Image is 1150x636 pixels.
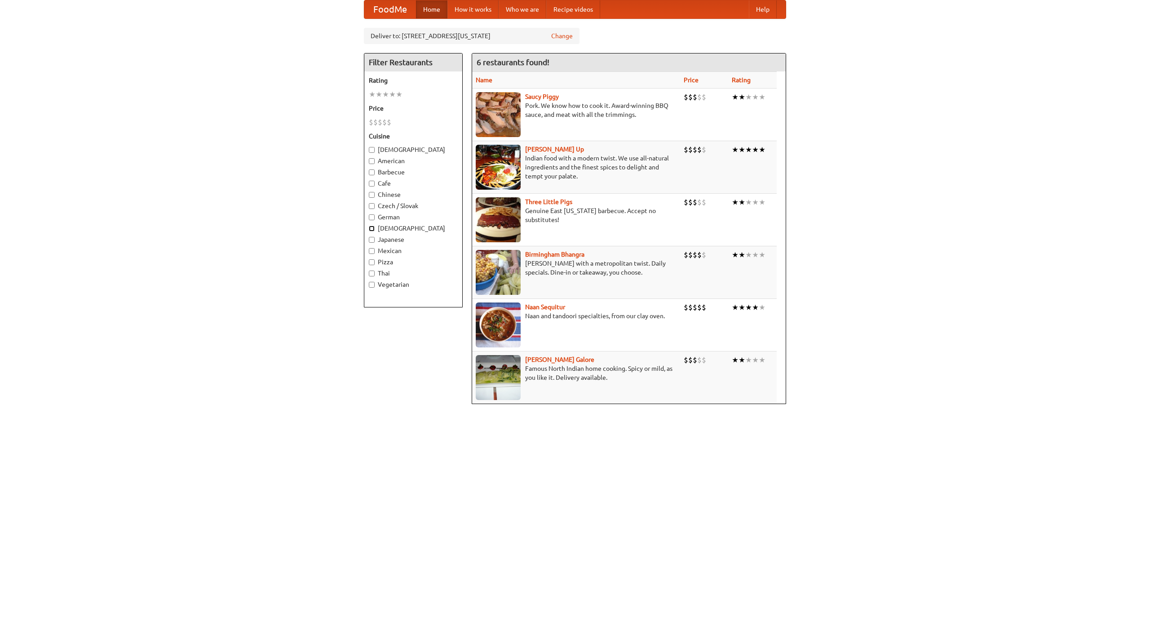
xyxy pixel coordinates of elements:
[697,302,702,312] li: $
[369,156,458,165] label: American
[732,302,739,312] li: ★
[387,117,391,127] li: $
[732,145,739,155] li: ★
[364,28,579,44] div: Deliver to: [STREET_ADDRESS][US_STATE]
[373,117,378,127] li: $
[525,146,584,153] a: [PERSON_NAME] Up
[369,246,458,255] label: Mexican
[476,92,521,137] img: saucy.jpg
[684,250,688,260] li: $
[745,302,752,312] li: ★
[702,145,706,155] li: $
[702,92,706,102] li: $
[702,197,706,207] li: $
[369,145,458,154] label: [DEMOGRAPHIC_DATA]
[525,93,559,100] b: Saucy Piggy
[525,356,594,363] b: [PERSON_NAME] Galore
[499,0,546,18] a: Who we are
[684,76,699,84] a: Price
[752,197,759,207] li: ★
[369,226,375,231] input: [DEMOGRAPHIC_DATA]
[759,355,765,365] li: ★
[416,0,447,18] a: Home
[688,302,693,312] li: $
[476,355,521,400] img: currygalore.jpg
[476,76,492,84] a: Name
[732,197,739,207] li: ★
[752,145,759,155] li: ★
[697,92,702,102] li: $
[369,192,375,198] input: Chinese
[369,224,458,233] label: [DEMOGRAPHIC_DATA]
[745,197,752,207] li: ★
[369,132,458,141] h5: Cuisine
[693,302,697,312] li: $
[702,355,706,365] li: $
[369,271,375,276] input: Thai
[752,92,759,102] li: ★
[369,169,375,175] input: Barbecue
[389,89,396,99] li: ★
[476,259,677,277] p: [PERSON_NAME] with a metropolitan twist. Daily specials. Dine-in or takeaway, you choose.
[476,197,521,242] img: littlepigs.jpg
[369,89,376,99] li: ★
[364,0,416,18] a: FoodMe
[688,355,693,365] li: $
[745,250,752,260] li: ★
[369,104,458,113] h5: Price
[376,89,382,99] li: ★
[739,355,745,365] li: ★
[693,145,697,155] li: $
[378,117,382,127] li: $
[732,92,739,102] li: ★
[693,92,697,102] li: $
[369,168,458,177] label: Barbecue
[476,154,677,181] p: Indian food with a modern twist. We use all-natural ingredients and the finest spices to delight ...
[476,364,677,382] p: Famous North Indian home cooking. Spicy or mild, as you like it. Delivery available.
[759,197,765,207] li: ★
[697,355,702,365] li: $
[752,355,759,365] li: ★
[525,303,565,311] a: Naan Sequitur
[688,145,693,155] li: $
[369,235,458,244] label: Japanese
[693,250,697,260] li: $
[732,250,739,260] li: ★
[739,250,745,260] li: ★
[752,302,759,312] li: ★
[697,250,702,260] li: $
[693,355,697,365] li: $
[369,203,375,209] input: Czech / Slovak
[749,0,777,18] a: Help
[697,197,702,207] li: $
[476,206,677,224] p: Genuine East [US_STATE] barbecue. Accept no substitutes!
[684,197,688,207] li: $
[688,250,693,260] li: $
[476,101,677,119] p: Pork. We know how to cook it. Award-winning BBQ sauce, and meat with all the trimmings.
[684,92,688,102] li: $
[369,214,375,220] input: German
[476,145,521,190] img: curryup.jpg
[525,198,572,205] b: Three Little Pigs
[369,248,375,254] input: Mexican
[745,355,752,365] li: ★
[476,311,677,320] p: Naan and tandoori specialties, from our clay oven.
[697,145,702,155] li: $
[732,355,739,365] li: ★
[477,58,549,67] ng-pluralize: 6 restaurants found!
[739,302,745,312] li: ★
[369,237,375,243] input: Japanese
[382,117,387,127] li: $
[369,181,375,187] input: Cafe
[759,145,765,155] li: ★
[759,250,765,260] li: ★
[739,197,745,207] li: ★
[745,145,752,155] li: ★
[684,302,688,312] li: $
[525,251,584,258] a: Birmingham Bhangra
[369,282,375,288] input: Vegetarian
[369,259,375,265] input: Pizza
